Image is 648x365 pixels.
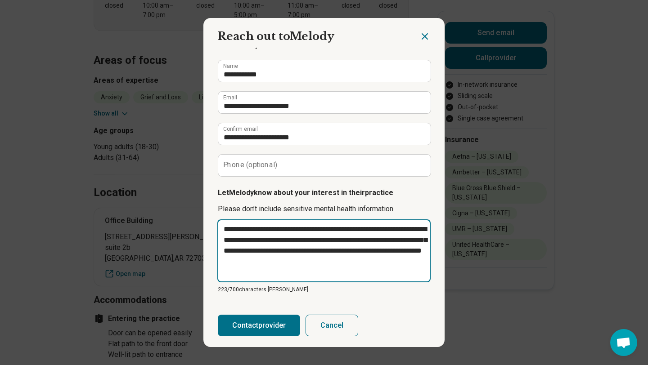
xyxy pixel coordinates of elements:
[218,30,334,43] span: Reach out to Melody
[223,95,237,100] label: Email
[218,187,430,198] p: Let Melody know about your interest in their practice
[419,31,430,42] button: Close dialog
[223,63,238,69] label: Name
[223,161,278,169] label: Phone (optional)
[306,315,358,336] button: Cancel
[218,315,300,336] button: Contactprovider
[218,204,430,214] p: Please don’t include sensitive mental health information.
[223,126,258,132] label: Confirm email
[218,285,430,294] p: 223/ 700 characters [PERSON_NAME]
